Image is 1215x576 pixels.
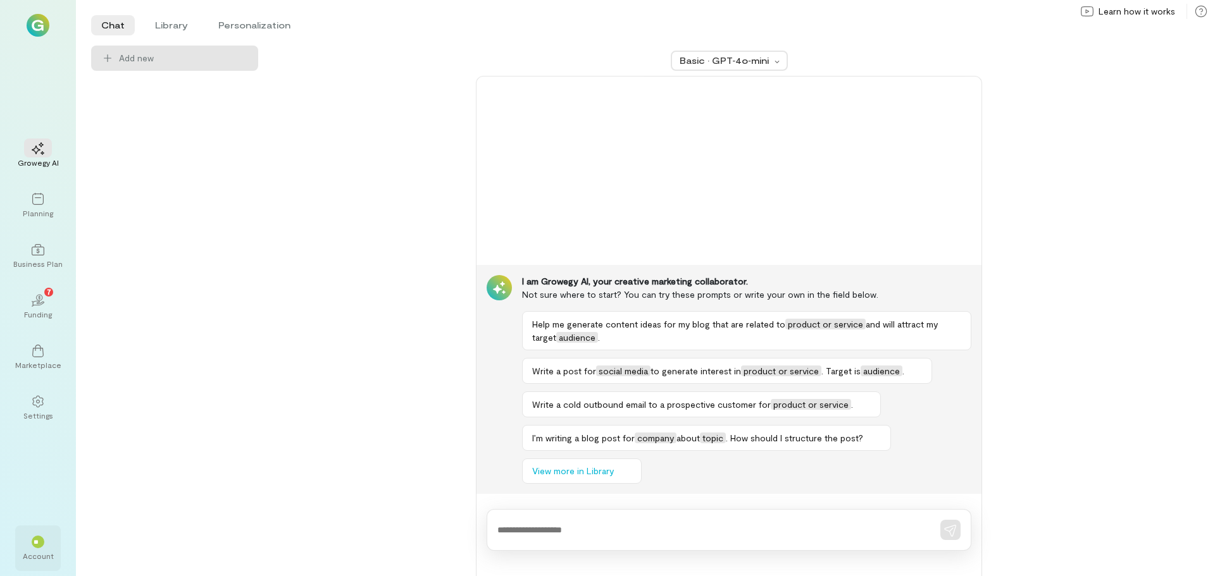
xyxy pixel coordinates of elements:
[522,391,881,417] button: Write a cold outbound email to a prospective customer forproduct or service.
[726,432,863,443] span: . How should I structure the post?
[651,365,741,376] span: to generate interest in
[15,233,61,279] a: Business Plan
[522,458,642,484] button: View more in Library
[15,183,61,228] a: Planning
[47,286,51,297] span: 7
[741,365,821,376] span: product or service
[119,52,248,64] span: Add new
[91,15,135,35] li: Chat
[532,432,635,443] span: I’m writing a blog post for
[15,385,61,431] a: Settings
[13,259,63,269] div: Business Plan
[15,284,61,329] a: Funding
[23,208,53,218] div: Planning
[598,332,600,343] span: .
[522,288,971,301] div: Not sure where to start? You can try these prompts or write your own in the field below.
[771,399,851,410] span: product or service
[680,54,771,67] div: Basic · GPT‑4o‑mini
[522,358,932,384] button: Write a post forsocial mediato generate interest inproduct or service. Target isaudience.
[556,332,598,343] span: audience
[23,551,54,561] div: Account
[522,425,891,451] button: I’m writing a blog post forcompanyabouttopic. How should I structure the post?
[145,15,198,35] li: Library
[596,365,651,376] span: social media
[18,157,59,168] div: Growegy AI
[532,319,785,329] span: Help me generate content ideas for my blog that are related to
[532,399,771,410] span: Write a cold outbound email to a prospective customer for
[522,275,971,288] div: I am Growegy AI, your creative marketing collaborator.
[851,399,853,410] span: .
[532,365,596,376] span: Write a post for
[532,465,614,477] span: View more in Library
[861,365,902,376] span: audience
[23,410,53,420] div: Settings
[1099,5,1175,18] span: Learn how it works
[522,311,971,350] button: Help me generate content ideas for my blog that are related toproduct or serviceand will attract ...
[15,132,61,178] a: Growegy AI
[15,360,61,370] div: Marketplace
[676,432,700,443] span: about
[700,432,726,443] span: topic
[902,365,904,376] span: .
[821,365,861,376] span: . Target is
[24,309,52,319] div: Funding
[635,432,676,443] span: company
[785,319,866,329] span: product or service
[208,15,301,35] li: Personalization
[15,334,61,380] a: Marketplace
